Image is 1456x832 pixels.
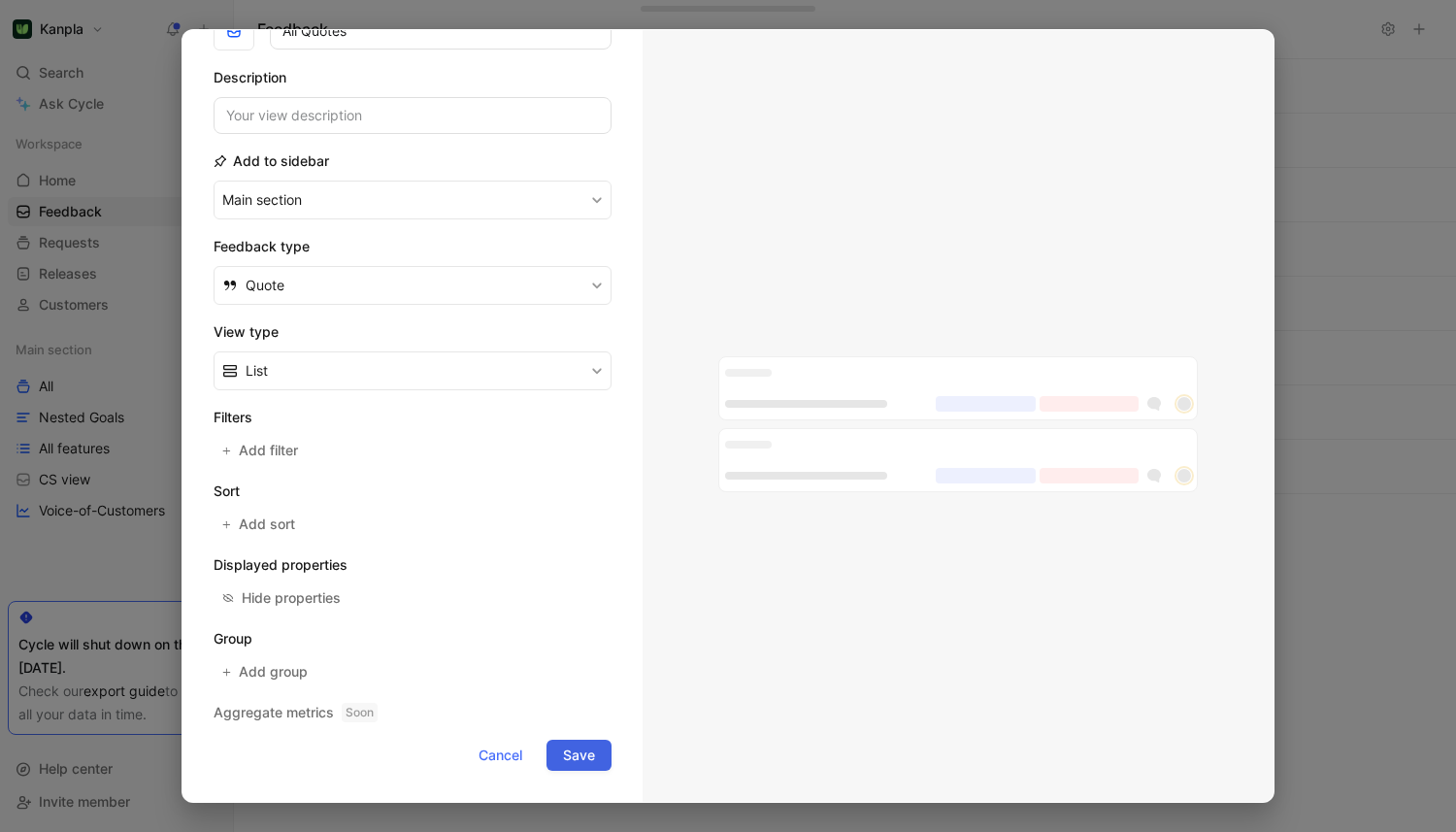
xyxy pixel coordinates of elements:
span: Add group [239,660,310,683]
h2: Filters [214,406,612,429]
span: Save [563,744,595,767]
h2: Description [214,66,612,89]
h2: Add to sidebar [214,150,329,173]
span: Add sort [239,513,297,536]
button: Quote [214,266,612,305]
button: Add group [214,658,318,685]
input: Your view description [214,97,612,134]
span: Quote [246,274,284,297]
button: Add filter [214,437,309,464]
button: Add sort [214,511,306,538]
h2: Feedback type [214,235,612,258]
h2: Displayed properties [214,553,612,577]
h2: Aggregate metrics [214,701,612,724]
span: Add filter [239,439,300,462]
h2: Group [214,627,612,650]
button: Cancel [462,740,539,771]
h2: Sort [214,480,612,503]
button: Hide properties [214,584,349,612]
span: Cancel [479,744,522,767]
h2: View type [214,320,612,344]
span: Soon [342,703,378,722]
div: Hide properties [242,586,341,610]
button: List [214,351,612,390]
button: Main section [214,181,612,219]
button: Save [546,740,612,771]
input: Your view name [270,13,612,50]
